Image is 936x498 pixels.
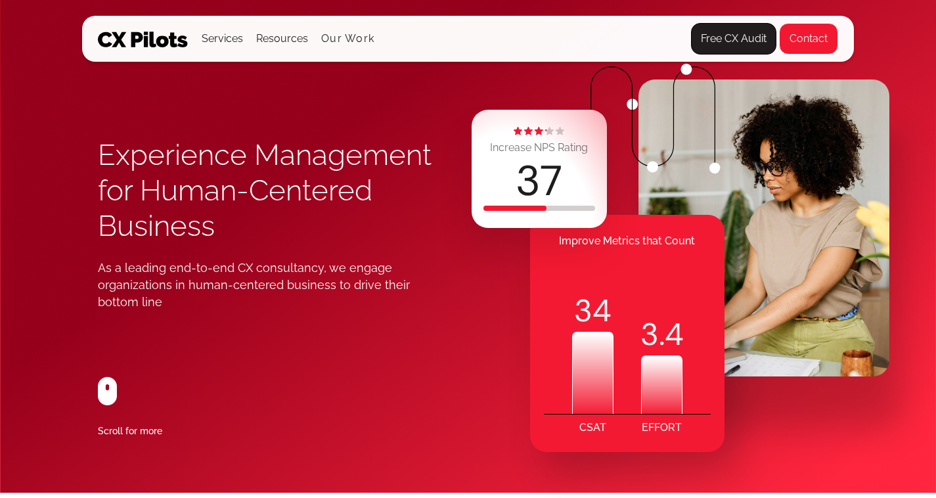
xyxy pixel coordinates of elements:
code: 3 [640,313,659,355]
h1: Experience Management for Human-Centered Business [98,137,468,244]
div: 34 [572,290,613,332]
div: Resources [256,16,308,61]
div: . [641,313,682,355]
div: Improve Metrics that Count [530,228,724,254]
div: Scroll for more [98,422,162,440]
div: Increase NPS Rating [490,139,588,157]
div: CSAT [579,415,606,441]
code: 4 [665,313,684,355]
div: 37 [516,160,562,202]
div: Resources [256,30,308,48]
div: As a leading end-to-end CX consultancy, we engage organizations in human-centered business to dri... [98,260,437,311]
div: EFFORT [642,415,682,441]
div: Services [202,16,243,61]
a: Free CX Audit [691,23,776,55]
div: Services [202,30,243,48]
a: Our Work [321,33,374,45]
a: Contact [779,23,838,55]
